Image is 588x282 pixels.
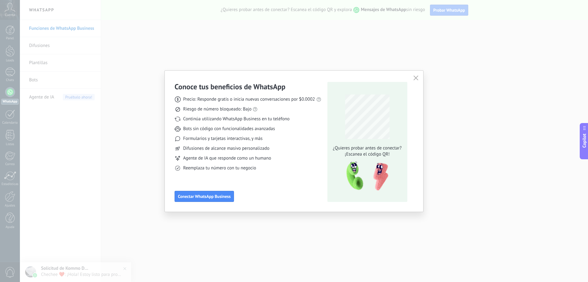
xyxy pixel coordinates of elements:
[331,145,403,151] span: ¿Quieres probar antes de conectar?
[581,133,587,148] span: Copilot
[341,160,390,193] img: qr-pic-1x.png
[331,151,403,157] span: ¡Escanea el código QR!
[183,116,289,122] span: Continúa utilizando WhatsApp Business en tu teléfono
[183,126,275,132] span: Bots sin código con funcionalidades avanzadas
[175,82,285,91] h3: Conoce tus beneficios de WhatsApp
[183,96,315,102] span: Precio: Responde gratis o inicia nuevas conversaciones por $0.0002
[183,145,269,152] span: Difusiones de alcance masivo personalizado
[183,165,256,171] span: Reemplaza tu número con tu negocio
[178,194,231,199] span: Conectar WhatsApp Business
[183,106,251,112] span: Riesgo de número bloqueado: Bajo
[175,191,234,202] button: Conectar WhatsApp Business
[183,136,262,142] span: Formularios y tarjetas interactivas, y más
[183,155,271,161] span: Agente de IA que responde como un humano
